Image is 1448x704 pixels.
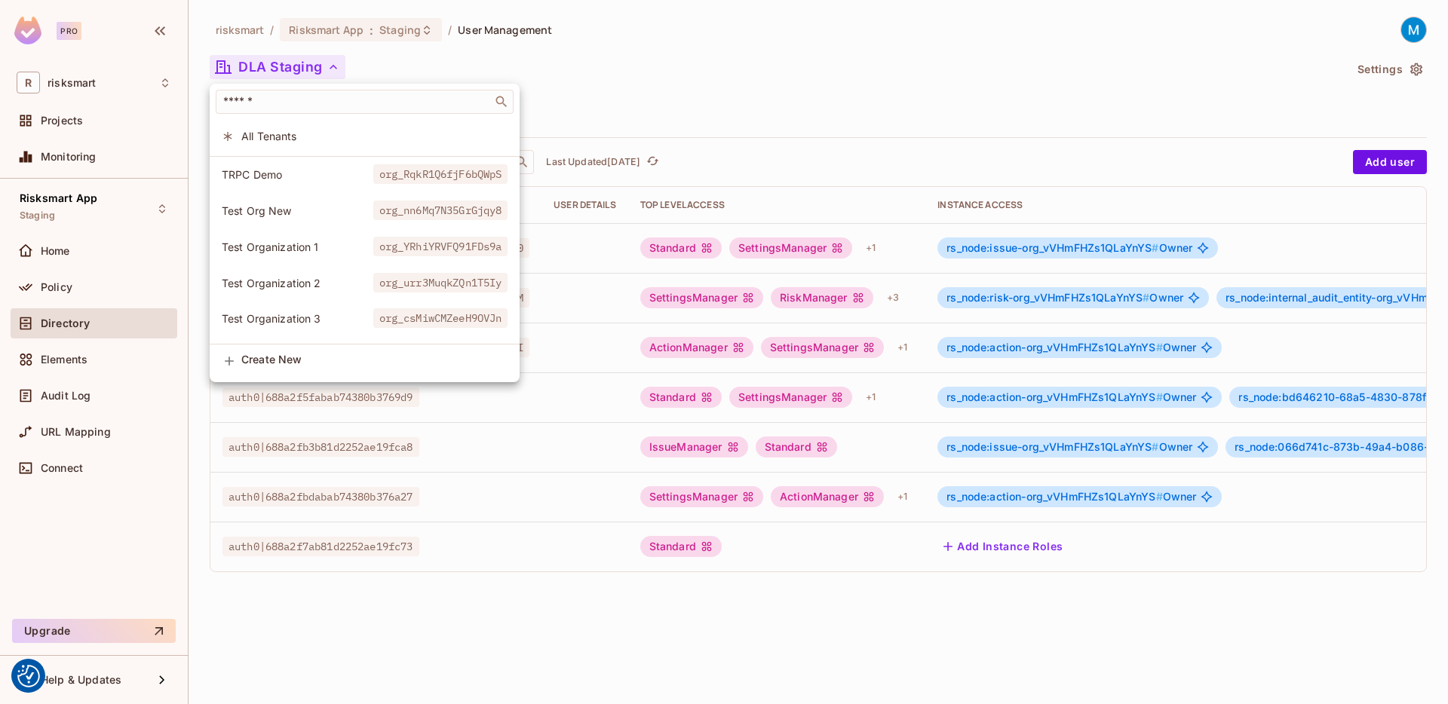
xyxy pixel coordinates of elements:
span: Test Org New [222,204,373,218]
span: org_YRhiYRVFQ91FDs9a [373,237,508,256]
div: Show only users with a role in this tenant: gatehousebank [210,338,520,371]
span: Test Organization 3 [222,311,373,326]
span: Create New [241,354,508,366]
span: org_urr3MuqkZQn1T5Iy [373,273,508,292]
div: Show only users with a role in this tenant: Test Organization 2 [210,267,520,299]
span: org_csMiwCMZeeH9OVJn [373,308,508,328]
div: Show only users with a role in this tenant: Test Organization 3 [210,302,520,335]
div: Show only users with a role in this tenant: Test Organization 1 [210,231,520,263]
div: Show only users with a role in this tenant: Test Org New [210,194,520,227]
span: Test Organization 2 [222,276,373,290]
span: org_nn6Mq7N35GrGjqy8 [373,200,508,220]
span: TRPC Demo [222,167,373,182]
div: Show only users with a role in this tenant: TRPC Demo [210,158,520,191]
button: Consent Preferences [17,665,40,687]
span: All Tenants [241,129,508,143]
img: Revisit consent button [17,665,40,687]
span: Test Organization 1 [222,240,373,254]
span: org_RqkR1Q6fjF6bQWpS [373,164,508,184]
